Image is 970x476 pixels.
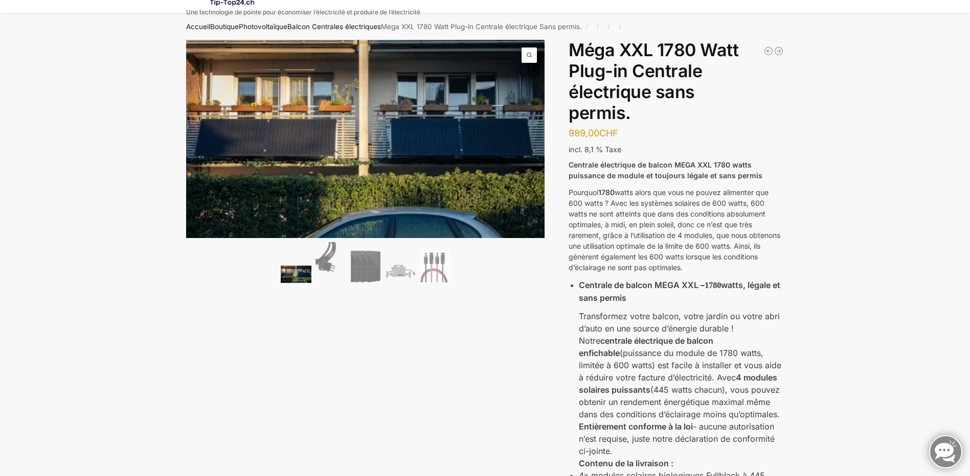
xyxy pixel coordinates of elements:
strong: Contenu de la livraison : [579,458,673,468]
bdi: 989,00 CHF [569,128,618,138]
span: incl. 8,1 % Taxe [569,145,621,154]
a: Système de toit de 7,2 KW à monter soi-même [763,46,774,56]
img: Nep BDM 2000 limité à 600 watts [385,259,416,282]
a: Centrale enfichable 890 watts avec supports de balcon réglables, livraison incluse [774,46,784,56]
p: Une technologie de pointe pour économiser l’électricité et produire de l’électricité [186,9,420,15]
strong: centrale électrique de balcon enfichable [579,336,713,358]
img: Câble de raccordement 3meter_schweizer prise [315,242,346,283]
img: Câbles, prises et accessoires pour systèmes solaires [420,250,450,283]
a: Boutique [210,22,239,31]
strong: 4 modules solaires puissants [579,372,777,395]
strong: 1780 [598,188,615,197]
span: / [582,23,593,31]
span: / [614,23,625,31]
strong: Centrale de balcon MEGA XXL – watts, légale et sans permis [579,280,780,303]
h1: Méga XXL 1780 Watt Plug-in Centrale électrique sans permis. [569,40,784,123]
strong: Centrale électrique de balcon MEGA XXL 1780 watts puissance de module et toujours légale et sans ... [569,160,762,180]
font: Mega XXL 1780 Watt Plug-in Centrale électrique Sans permis. [186,22,582,31]
img: 2 centrales électriques de balcon [281,266,311,282]
strong: Entièrement conforme à la loi [579,421,693,432]
a: Balcon Centrales électriques [287,22,381,31]
span: / [603,23,614,31]
img: Méga XXL 1780 Watt Plug-in Centrale électrique sans permis. – Image 3 [350,250,381,283]
a: Photovoltaïque [239,22,287,31]
strong: 1780 [705,281,721,290]
p: Transformez votre balcon, votre jardin ou votre abri d’auto en une source d’énergie durable ! Not... [579,310,784,420]
p: Pourquoi watts alors que vous ne pouvez alimenter que 600 watts ? Avec les systèmes solaires de 6... [569,187,784,273]
p: - aucune autorisation n’est requise, juste notre déclaration de conformité ci-jointe. [579,420,784,457]
nav: Fil d’Ariane [168,13,802,40]
a: Accueil [186,22,210,31]
span: / [593,23,603,31]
